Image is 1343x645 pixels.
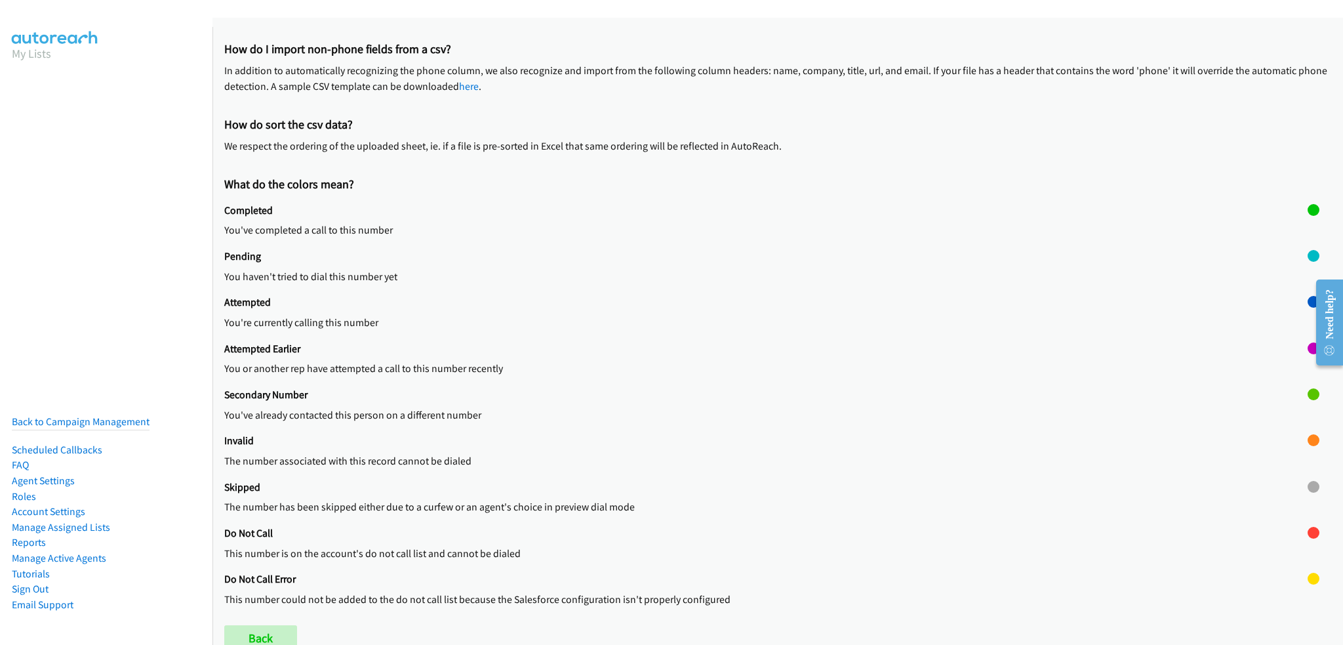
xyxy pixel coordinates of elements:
[459,80,479,93] a: here
[224,499,1308,515] p: The number has been skipped either due to a curfew or an agent's choice in preview dial mode
[12,505,85,518] a: Account Settings
[224,573,1308,586] h2: Do Not Call Error
[224,481,1308,494] h2: Skipped
[12,583,49,595] a: Sign Out
[12,521,110,533] a: Manage Assigned Lists
[224,388,1308,402] h2: Secondary Number
[224,42,1331,57] h2: How do I import non-phone fields from a csv?
[12,459,29,471] a: FAQ
[12,444,102,456] a: Scheduled Callbacks
[224,361,1308,377] p: You or another rep have attempted a call to this number recently
[224,315,1308,331] p: You're currently calling this number
[12,598,73,611] a: Email Support
[12,46,51,61] a: My Lists
[12,490,36,503] a: Roles
[224,296,1308,309] h2: Attempted
[12,568,50,580] a: Tutorials
[1306,270,1343,375] iframe: Resource Center
[224,177,1331,192] h2: What do the colors mean?
[224,592,1308,608] p: This number could not be added to the do not call list because the Salesforce configuration isn't...
[224,546,1308,562] p: This number is on the account's do not call list and cannot be dialed
[224,250,1308,263] h2: Pending
[224,527,1308,540] h2: Do Not Call
[12,536,46,549] a: Reports
[224,434,1308,447] h2: Invalid
[224,117,1331,133] h2: How do sort the csv data?
[224,343,1308,356] h2: Attempted Earlier
[12,415,150,428] a: Back to Campaign Management
[224,138,1331,154] p: We respect the ordering of the uploaded sheet, ie. if a file is pre-sorted in Excel that same ord...
[224,269,1308,285] p: You haven't tried to dial this number yet
[224,453,1308,469] p: The number associated with this record cannot be dialed
[224,222,1308,238] p: You've completed a call to this number
[224,63,1331,94] p: In addition to automatically recognizing the phone column, we also recognize and import from the ...
[12,552,106,564] a: Manage Active Agents
[224,407,1308,423] p: You've already contacted this person on a different number
[12,474,75,487] a: Agent Settings
[224,204,1308,217] h2: Completed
